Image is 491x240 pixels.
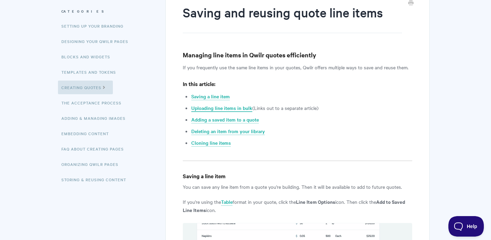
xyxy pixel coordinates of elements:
[183,183,412,191] p: You can save any line item from a quote you're building. Then it will be available to add to futu...
[61,34,133,48] a: Designing Your Qwilr Pages
[191,116,259,124] a: Adding a saved item to a quote
[61,111,131,125] a: Adding & Managing Images
[61,5,146,17] h3: Categories
[61,157,123,171] a: Organizing Qwilr Pages
[191,93,230,100] a: Saving a line item
[183,50,412,60] h3: Managing line items in Qwilr quotes efficiently
[61,127,114,140] a: Embedding Content
[183,80,215,87] strong: In this article:
[183,172,412,180] h4: Saving a line item
[191,104,252,112] a: Uploading line items in bulk
[191,128,265,135] a: Deleting an item from your library
[183,63,412,71] p: If you frequently use the same line items in your quotes, Qwilr offers multiple ways to save and ...
[296,198,335,205] strong: Line Item Options
[183,198,412,214] p: If you're using the format in your quote, click the icon. Then click the icon.
[61,96,127,110] a: The Acceptance Process
[221,198,233,206] a: Table
[191,139,231,147] a: Cloning line items
[448,216,484,237] iframe: Toggle Customer Support
[61,142,129,156] a: FAQ About Creating Pages
[58,81,113,94] a: Creating Quotes
[183,4,402,33] h1: Saving and reusing quote line items
[61,50,115,63] a: Blocks and Widgets
[191,104,412,112] li: (Links out to a separate article)
[61,65,121,79] a: Templates and Tokens
[61,19,129,33] a: Setting up your Branding
[61,173,131,186] a: Storing & Reusing Content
